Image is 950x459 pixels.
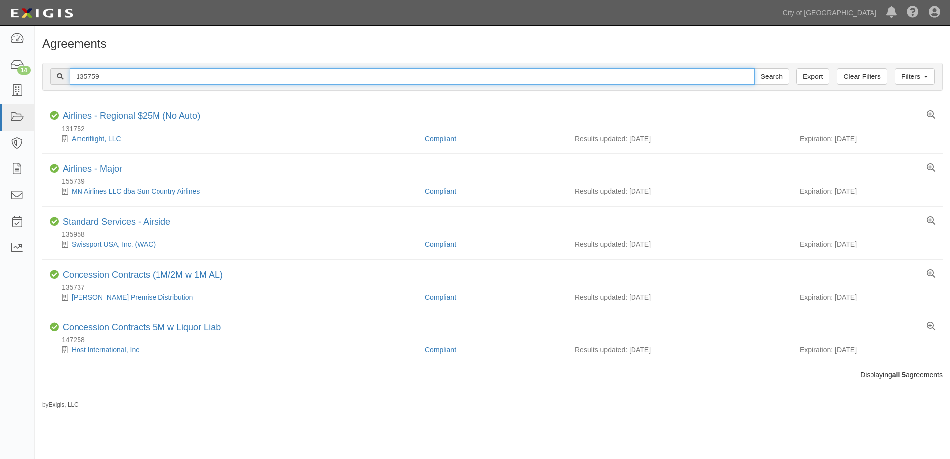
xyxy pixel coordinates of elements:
[892,371,906,379] b: all 5
[575,239,785,249] div: Results updated: [DATE]
[927,217,935,226] a: View results summary
[425,346,456,354] a: Compliant
[50,134,417,144] div: Ameriflight, LLC
[63,217,170,227] a: Standard Services - Airside
[927,164,935,173] a: View results summary
[72,293,193,301] a: [PERSON_NAME] Premise Distribution
[800,239,935,249] div: Expiration: [DATE]
[50,292,417,302] div: Avis-SH Premise Distribution
[50,164,59,173] i: Compliant
[50,124,943,134] div: 131752
[63,270,223,281] div: Concession Contracts (1M/2M w 1M AL)
[800,292,935,302] div: Expiration: [DATE]
[63,322,221,333] div: Concession Contracts 5M w Liquor Liab
[50,176,943,186] div: 155739
[778,3,881,23] a: City of [GEOGRAPHIC_DATA]
[50,282,943,292] div: 135737
[72,346,139,354] a: Host International, Inc
[50,217,59,226] i: Compliant
[575,186,785,196] div: Results updated: [DATE]
[895,68,935,85] a: Filters
[50,345,417,355] div: Host International, Inc
[50,186,417,196] div: MN Airlines LLC dba Sun Country Airlines
[800,134,935,144] div: Expiration: [DATE]
[796,68,829,85] a: Export
[50,239,417,249] div: Swissport USA, Inc. (WAC)
[837,68,887,85] a: Clear Filters
[800,186,935,196] div: Expiration: [DATE]
[7,4,76,22] img: logo-5460c22ac91f19d4615b14bd174203de0afe785f0fc80cf4dbbc73dc1793850b.png
[575,292,785,302] div: Results updated: [DATE]
[70,68,755,85] input: Search
[42,401,79,409] small: by
[35,370,950,380] div: Displaying agreements
[72,187,200,195] a: MN Airlines LLC dba Sun Country Airlines
[50,229,943,239] div: 135958
[907,7,919,19] i: Help Center - Complianz
[425,293,456,301] a: Compliant
[63,322,221,332] a: Concession Contracts 5M w Liquor Liab
[927,322,935,331] a: View results summary
[50,270,59,279] i: Compliant
[425,135,456,143] a: Compliant
[63,270,223,280] a: Concession Contracts (1M/2M w 1M AL)
[425,240,456,248] a: Compliant
[927,270,935,279] a: View results summary
[63,217,170,228] div: Standard Services - Airside
[42,37,943,50] h1: Agreements
[50,323,59,332] i: Compliant
[425,187,456,195] a: Compliant
[63,111,200,122] div: Airlines - Regional $25M (No Auto)
[800,345,935,355] div: Expiration: [DATE]
[49,401,79,408] a: Exigis, LLC
[50,111,59,120] i: Compliant
[63,164,122,174] a: Airlines - Major
[63,111,200,121] a: Airlines - Regional $25M (No Auto)
[50,335,943,345] div: 147258
[72,135,121,143] a: Ameriflight, LLC
[754,68,789,85] input: Search
[63,164,122,175] div: Airlines - Major
[575,345,785,355] div: Results updated: [DATE]
[17,66,31,75] div: 14
[72,240,156,248] a: Swissport USA, Inc. (WAC)
[927,111,935,120] a: View results summary
[575,134,785,144] div: Results updated: [DATE]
